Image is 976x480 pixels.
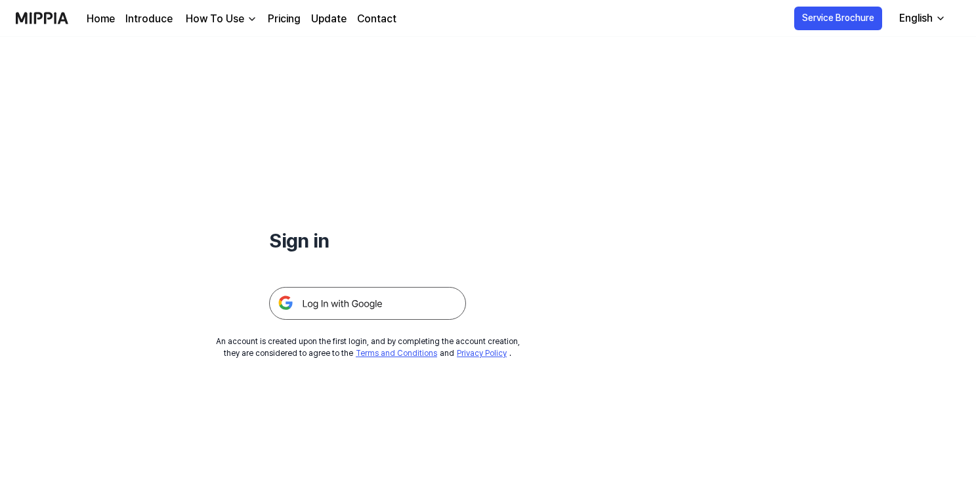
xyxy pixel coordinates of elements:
[269,226,466,255] h1: Sign in
[794,7,882,30] button: Service Brochure
[897,11,935,26] div: English
[183,11,257,27] button: How To Use
[269,287,466,320] img: 구글 로그인 버튼
[125,11,173,27] a: Introduce
[87,11,115,27] a: Home
[356,349,437,358] a: Terms and Conditions
[457,349,507,358] a: Privacy Policy
[268,11,301,27] a: Pricing
[247,14,257,24] img: down
[216,336,520,359] div: An account is created upon the first login, and by completing the account creation, they are cons...
[311,11,347,27] a: Update
[889,5,954,32] button: English
[357,11,396,27] a: Contact
[183,11,247,27] div: How To Use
